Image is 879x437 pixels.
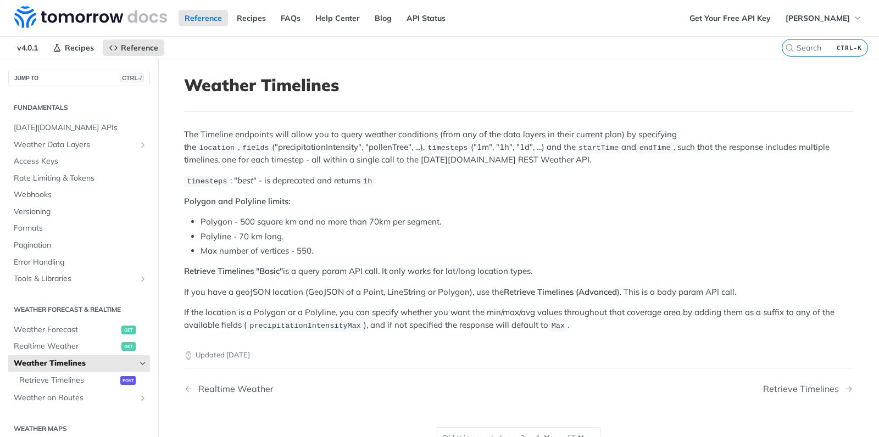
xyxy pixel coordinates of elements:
h2: Weather Maps [8,424,150,434]
h1: Weather Timelines [184,75,853,95]
button: Hide subpages for Weather Timelines [138,359,147,368]
h2: Fundamentals [8,103,150,113]
span: CTRL-/ [120,74,144,82]
em: best [237,175,253,186]
strong: Retrieve Timelines "Basic" [184,266,283,276]
a: Get Your Free API Key [683,10,777,26]
a: [DATE][DOMAIN_NAME] APIs [8,120,150,136]
p: If you have a geoJSON location (GeoJSON of a Point, LineString or Polygon), use the ). This is a ... [184,286,853,299]
a: Weather Forecastget [8,322,150,338]
li: Max number of vertices - 550. [201,245,853,257]
a: Retrieve Timelinespost [14,372,150,389]
nav: Pagination Controls [184,373,853,405]
div: Realtime Weather [193,384,274,394]
span: Weather Forecast [14,324,119,335]
p: : " " - is deprecated and returns [184,175,853,187]
button: Show subpages for Weather Data Layers [138,141,147,149]
a: Blog [369,10,398,26]
img: Tomorrow.io Weather API Docs [14,6,167,28]
a: Help Center [309,10,366,26]
li: Polygon - 500 square km and no more than 70km per segment. [201,216,853,228]
span: Weather Timelines [14,358,136,369]
a: Recipes [231,10,272,26]
a: Access Keys [8,153,150,170]
span: Weather on Routes [14,393,136,404]
a: Recipes [47,40,100,56]
a: Weather Data LayersShow subpages for Weather Data Layers [8,137,150,153]
span: Pagination [14,240,147,251]
span: precipitationIntensityMax [249,322,361,330]
span: Realtime Weather [14,341,119,352]
a: Tools & LibrariesShow subpages for Tools & Libraries [8,271,150,287]
span: endTime [639,144,671,152]
a: Next Page: Retrieve Timelines [763,384,853,394]
a: Webhooks [8,187,150,203]
span: fields [242,144,269,152]
span: Rate Limiting & Tokens [14,173,147,184]
div: Retrieve Timelines [763,384,844,394]
span: Weather Data Layers [14,139,136,150]
a: Reference [179,10,228,26]
span: Max [552,322,565,330]
span: Access Keys [14,156,147,167]
a: Error Handling [8,254,150,271]
h2: Weather Forecast & realtime [8,305,150,315]
a: API Status [400,10,452,26]
p: Updated [DATE] [184,350,853,361]
button: Show subpages for Tools & Libraries [138,274,147,283]
span: startTime [578,144,619,152]
a: Versioning [8,204,150,220]
span: timesteps [187,177,227,186]
a: Weather on RoutesShow subpages for Weather on Routes [8,390,150,406]
span: Error Handling [14,257,147,268]
a: Previous Page: Realtime Weather [184,384,471,394]
p: If the location is a Polygon or a Polyline, you can specify whether you want the min/max/avg valu... [184,306,853,332]
span: [DATE][DOMAIN_NAME] APIs [14,122,147,133]
span: get [121,342,136,351]
span: 1h [363,177,372,186]
span: Versioning [14,206,147,217]
span: post [120,376,136,385]
span: Recipes [65,43,94,53]
a: FAQs [275,10,307,26]
kbd: CTRL-K [834,42,865,53]
a: Pagination [8,237,150,254]
a: Realtime Weatherget [8,338,150,355]
p: The Timeline endpoints will allow you to query weather conditions (from any of the data layers in... [184,128,853,166]
button: JUMP TOCTRL-/ [8,70,150,86]
a: Reference [103,40,164,56]
span: timesteps [427,144,468,152]
span: Reference [121,43,158,53]
button: Show subpages for Weather on Routes [138,394,147,402]
span: get [121,326,136,334]
li: Polyline - 70 km long. [201,231,853,243]
p: is a query param API call. It only works for lat/long location types. [184,265,853,278]
span: Formats [14,223,147,234]
span: v4.0.1 [11,40,44,56]
span: Webhooks [14,189,147,200]
span: location [199,144,235,152]
a: Weather TimelinesHide subpages for Weather Timelines [8,355,150,372]
a: Formats [8,220,150,237]
span: Tools & Libraries [14,273,136,284]
svg: Search [785,43,794,52]
strong: Retrieve Timelines (Advanced [504,287,617,297]
span: [PERSON_NAME] [786,13,850,23]
a: Rate Limiting & Tokens [8,170,150,187]
button: [PERSON_NAME] [780,10,868,26]
span: Retrieve Timelines [19,375,118,386]
strong: Polygon and Polyline limits: [184,196,291,206]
